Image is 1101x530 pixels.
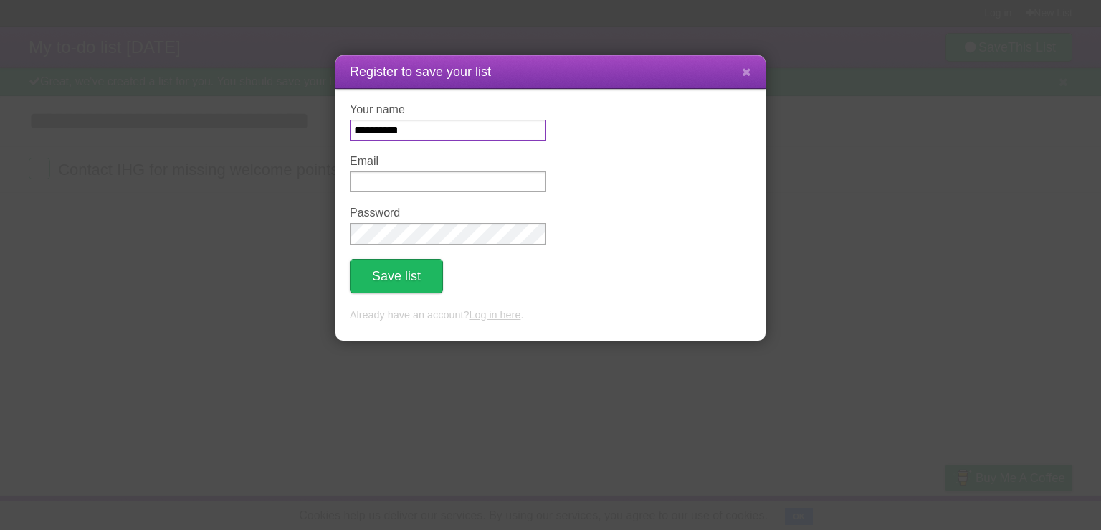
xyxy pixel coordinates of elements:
[350,155,546,168] label: Email
[350,207,546,219] label: Password
[350,103,546,116] label: Your name
[469,309,520,321] a: Log in here
[350,259,443,293] button: Save list
[350,62,751,82] h1: Register to save your list
[350,308,751,323] p: Already have an account? .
